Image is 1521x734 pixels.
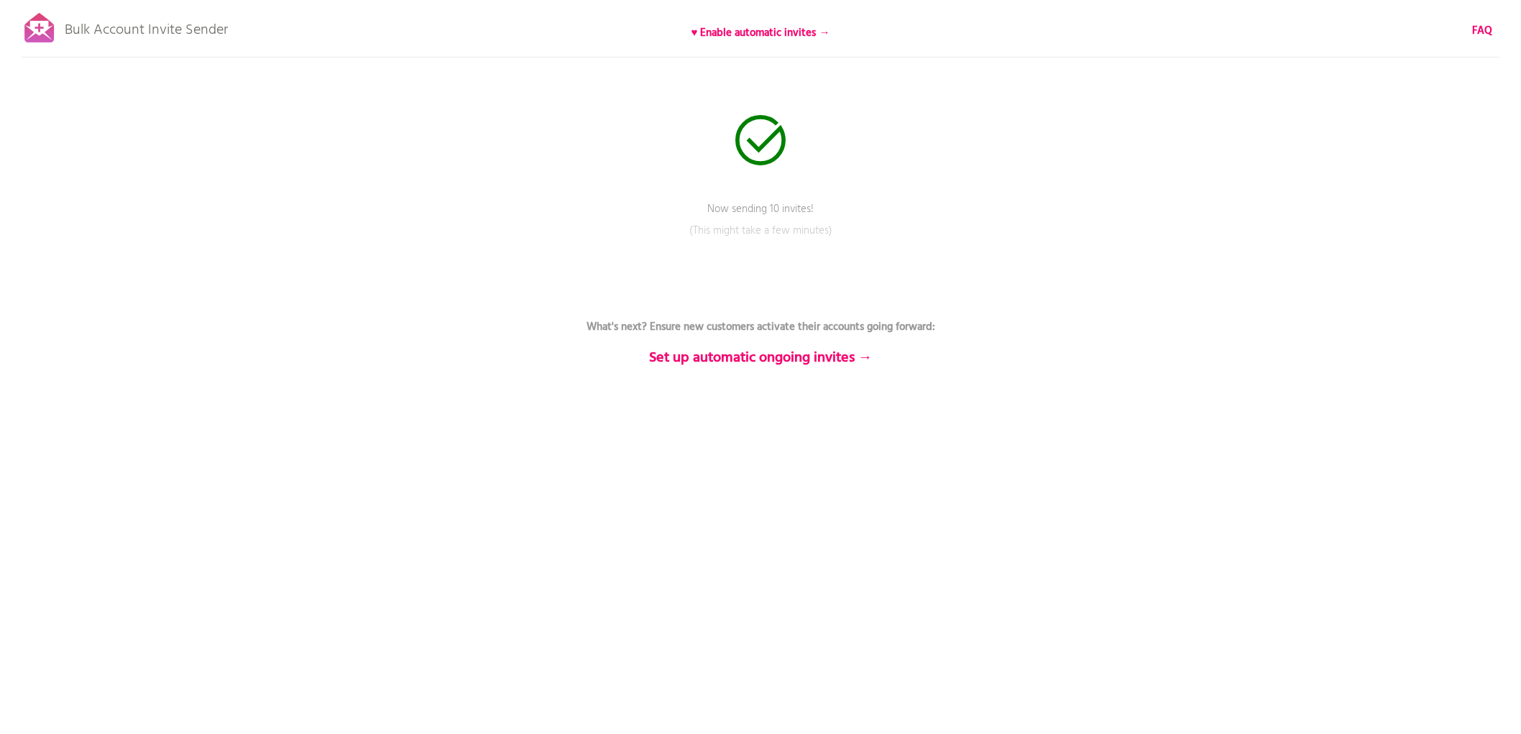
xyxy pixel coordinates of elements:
[545,201,976,237] p: Now sending 10 invites!
[545,223,976,259] p: (This might take a few minutes)
[691,24,830,42] b: ♥ Enable automatic invites →
[1472,22,1492,40] b: FAQ
[587,318,935,336] b: What's next? Ensure new customers activate their accounts going forward:
[65,9,228,45] p: Bulk Account Invite Sender
[649,347,873,370] b: Set up automatic ongoing invites →
[1472,23,1492,39] a: FAQ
